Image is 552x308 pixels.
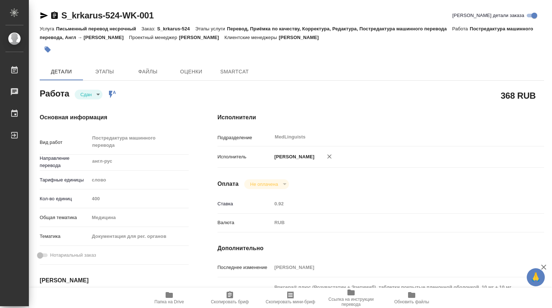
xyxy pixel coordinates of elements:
[452,26,470,31] p: Работа
[530,270,542,285] span: 🙏
[218,180,239,188] h4: Оплата
[89,174,189,186] div: слово
[218,153,272,161] p: Исполнитель
[40,214,89,221] p: Общая тематика
[266,299,315,304] span: Скопировать мини-бриф
[131,67,165,76] span: Файлы
[129,35,179,40] p: Проектный менеджер
[89,193,189,204] input: Пустое поле
[139,288,200,308] button: Папка на Drive
[50,252,96,259] span: Нотариальный заказ
[218,113,544,122] h4: Исполнители
[452,12,524,19] span: [PERSON_NAME] детали заказа
[179,35,224,40] p: [PERSON_NAME]
[248,181,280,187] button: Не оплачена
[218,219,272,226] p: Валюта
[218,200,272,208] p: Ставка
[272,198,517,209] input: Пустое поле
[279,35,324,40] p: [PERSON_NAME]
[87,67,122,76] span: Этапы
[260,288,321,308] button: Скопировать мини-бриф
[154,299,184,304] span: Папка на Drive
[78,91,94,98] button: Сдан
[40,11,48,20] button: Скопировать ссылку для ЯМессенджера
[394,299,429,304] span: Обновить файлы
[40,195,89,202] p: Кол-во единиц
[56,26,141,31] p: Письменный перевод несрочный
[157,26,195,31] p: S_krkarus-524
[174,67,209,76] span: Оценки
[244,179,289,189] div: Сдан
[217,67,252,76] span: SmartCat
[321,149,337,164] button: Удалить исполнителя
[40,276,189,285] h4: [PERSON_NAME]
[89,211,189,224] div: Медицина
[40,113,189,122] h4: Основная информация
[527,268,545,286] button: 🙏
[272,153,315,161] p: [PERSON_NAME]
[272,217,517,229] div: RUB
[325,297,377,307] span: Ссылка на инструкции перевода
[40,139,89,146] p: Вид работ
[200,288,260,308] button: Скопировать бриф
[40,86,69,99] h2: Работа
[40,26,56,31] p: Услуга
[272,262,517,273] input: Пустое поле
[381,288,442,308] button: Обновить файлы
[195,26,227,31] p: Этапы услуги
[218,134,272,141] p: Подразделение
[218,264,272,271] p: Последнее изменение
[211,299,249,304] span: Скопировать бриф
[40,233,89,240] p: Тематика
[141,26,157,31] p: Заказ:
[40,42,56,57] button: Добавить тэг
[50,11,59,20] button: Скопировать ссылку
[321,288,381,308] button: Ссылка на инструкции перевода
[227,26,452,31] p: Перевод, Приёмка по качеству, Корректура, Редактура, Постредактура машинного перевода
[89,230,189,243] div: Документация для рег. органов
[61,10,154,20] a: S_krkarus-524-WK-001
[218,244,544,253] h4: Дополнительно
[40,176,89,184] p: Тарифные единицы
[224,35,279,40] p: Клиентские менеджеры
[501,89,536,102] h2: 368 RUB
[272,281,517,301] textarea: Роксера® плюс (Розувастатин + Эзетимиб), таблетки покрытые пленочной оболочкой, 10 мг + 10 мг, 20...
[44,67,79,76] span: Детали
[40,155,89,169] p: Направление перевода
[75,90,102,99] div: Сдан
